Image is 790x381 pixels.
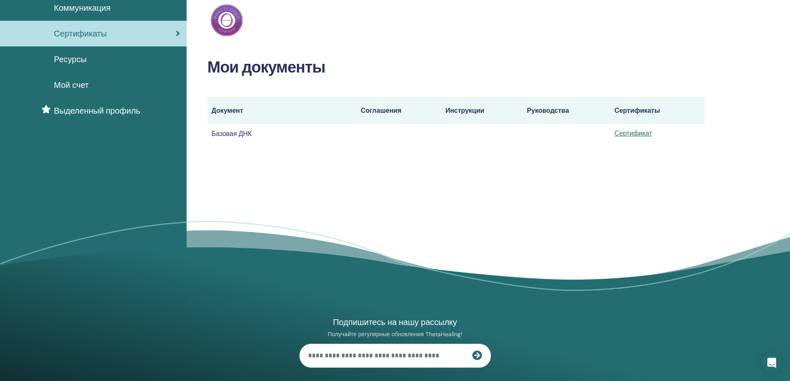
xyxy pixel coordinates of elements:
[54,80,89,90] font: Мой счет
[361,106,401,115] font: Соглашения
[333,317,457,328] font: Подпишитесь на нашу рассылку
[328,330,462,338] font: Получайте регулярные обновления ThetaHealing!
[527,106,569,115] font: Руководства
[211,129,252,138] font: Базовая ДНК
[762,353,782,373] div: Открытый Интерком Мессенджер
[54,105,140,116] font: Выделенный профиль
[445,106,484,115] font: Инструкции
[207,57,325,78] font: Мои документы
[615,106,660,115] font: Сертификаты
[211,4,243,36] img: Практикующий
[54,2,110,13] font: Коммуникация
[211,106,243,115] font: Документ
[54,28,107,39] font: Сертификаты
[615,129,652,138] a: Сертификат
[54,54,87,65] font: Ресурсы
